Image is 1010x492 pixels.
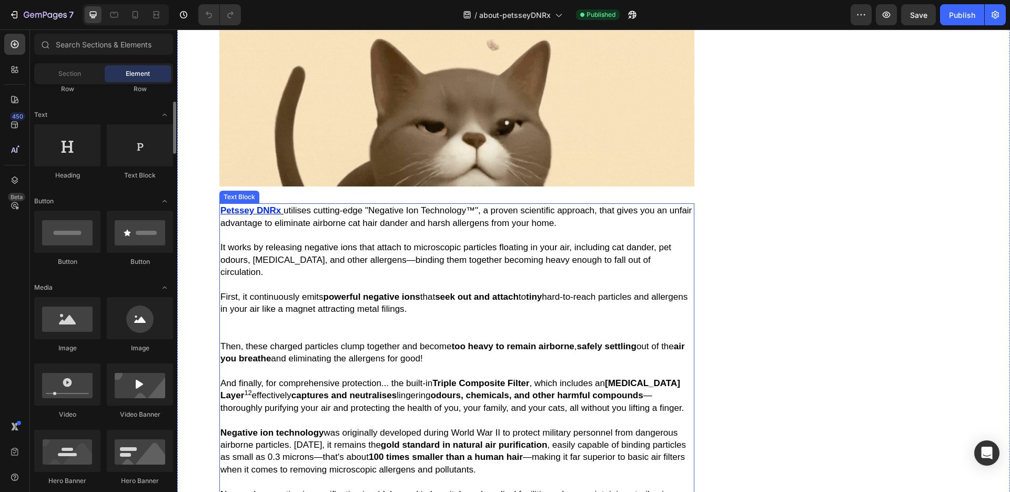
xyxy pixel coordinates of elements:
div: Image [107,343,173,353]
strong: tiny [349,262,365,272]
sup: 12 [67,359,74,367]
iframe: Design area [177,29,1010,492]
strong: safely settling [400,312,459,322]
div: Video Banner [107,410,173,419]
span: Media [34,283,53,292]
span: Text [34,110,47,120]
span: Element [126,69,150,78]
strong: too heavy to remain airborne [274,312,397,322]
button: Publish [940,4,984,25]
div: Button [107,257,173,267]
div: Image [34,343,100,353]
strong: 100 times smaller than a human hair [191,422,346,432]
span: And finally, for comprehensive protection... the built-in , which includes an effectively lingeri... [43,349,507,383]
button: 7 [4,4,78,25]
strong: air you breathe [43,312,508,334]
strong: Triple Composite Filter [255,349,352,359]
strong: Negative ion technology [43,398,146,408]
span: was originally developed during World War II to protect military personnel from dangerous airborn... [43,398,509,445]
div: Beta [8,193,25,201]
div: Hero Banner [34,476,100,486]
strong: captures and neutralises [114,361,219,371]
span: Section [58,69,81,78]
div: 450 [10,112,25,121]
button: Save [901,4,936,25]
span: Toggle open [156,193,173,210]
span: about-petsseyDNRx [479,9,551,21]
span: Published [587,10,615,19]
div: Row [34,84,100,94]
span: Button [34,196,54,206]
strong: odours, chemicals, and other harmful compounds [253,361,466,371]
div: Open Intercom Messenger [974,440,999,466]
strong: gold standard in natural air purification [204,410,370,420]
div: Text Block [107,171,173,180]
div: Undo/Redo [198,4,241,25]
input: Search Sections & Elements [34,34,173,55]
span: Then, these charged particles clump together and become , out of the and eliminating the allergen... [43,312,508,334]
strong: seek out and attach [258,262,341,272]
div: Row [107,84,173,94]
span: Save [910,11,927,19]
div: Text Block [44,163,80,172]
div: Video [34,410,100,419]
span: Toggle open [156,279,173,296]
div: Button [34,257,100,267]
span: / [474,9,477,21]
span: Toggle open [156,106,173,123]
div: Heading [34,171,100,180]
div: Hero Banner [107,476,173,486]
p: 7 [69,8,74,21]
div: Publish [949,9,975,21]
